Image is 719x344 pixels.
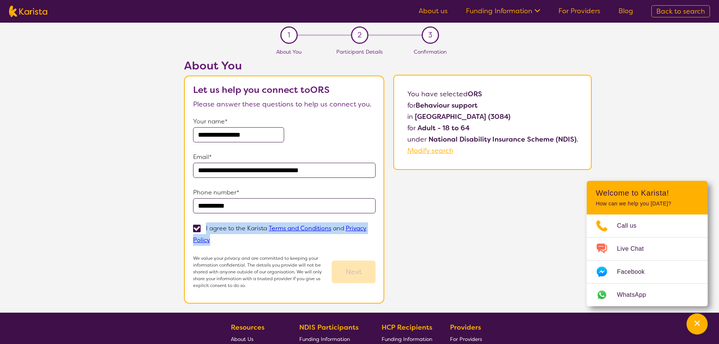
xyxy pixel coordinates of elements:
p: for [407,122,578,134]
b: Adult - 18 to 64 [417,123,470,133]
a: Back to search [651,5,710,17]
a: About us [419,6,448,15]
ul: Choose channel [587,214,708,306]
p: Email* [193,151,376,163]
p: under . [407,134,578,145]
b: [GEOGRAPHIC_DATA] (3084) [415,112,510,121]
h2: Welcome to Karista! [596,188,699,197]
a: For Providers [558,6,600,15]
span: For Providers [450,336,482,342]
a: Funding Information [466,6,540,15]
a: Web link opens in a new tab. [587,284,708,306]
span: 2 [357,29,362,41]
p: in [407,111,578,122]
p: for [407,100,578,111]
span: Funding Information [299,336,350,342]
p: How can we help you [DATE]? [596,201,699,207]
b: National Disability Insurance Scheme (NDIS) [428,135,577,144]
b: Let us help you connect to ORS [193,84,329,96]
img: Karista logo [9,6,47,17]
span: Funding Information [382,336,432,342]
a: Blog [618,6,633,15]
p: I agree to the Karista and [193,224,366,244]
button: Channel Menu [687,313,708,335]
span: 1 [288,29,290,41]
div: Channel Menu [587,181,708,306]
a: Terms and Conditions [269,224,331,232]
span: Participant Details [336,48,383,55]
span: Confirmation [414,48,447,55]
p: Your name* [193,116,376,127]
span: About You [276,48,302,55]
p: We value your privacy and are committed to keeping your information confidential. The details you... [193,255,332,289]
b: Providers [450,323,481,332]
span: Call us [617,220,646,231]
span: Facebook [617,266,654,278]
b: NDIS Participants [299,323,359,332]
b: ORS [468,89,482,99]
b: Resources [231,323,264,332]
span: WhatsApp [617,289,655,301]
p: You have selected [407,88,578,156]
span: Back to search [656,7,705,16]
span: About Us [231,336,254,342]
b: HCP Recipients [382,323,432,332]
span: 3 [428,29,432,41]
a: Privacy Policy [193,224,366,244]
p: Please answer these questions to help us connect you. [193,99,376,110]
h2: About You [184,59,384,73]
a: Modify search [407,146,453,155]
span: Live Chat [617,243,653,255]
b: Behaviour support [416,101,478,110]
p: Phone number* [193,187,376,198]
